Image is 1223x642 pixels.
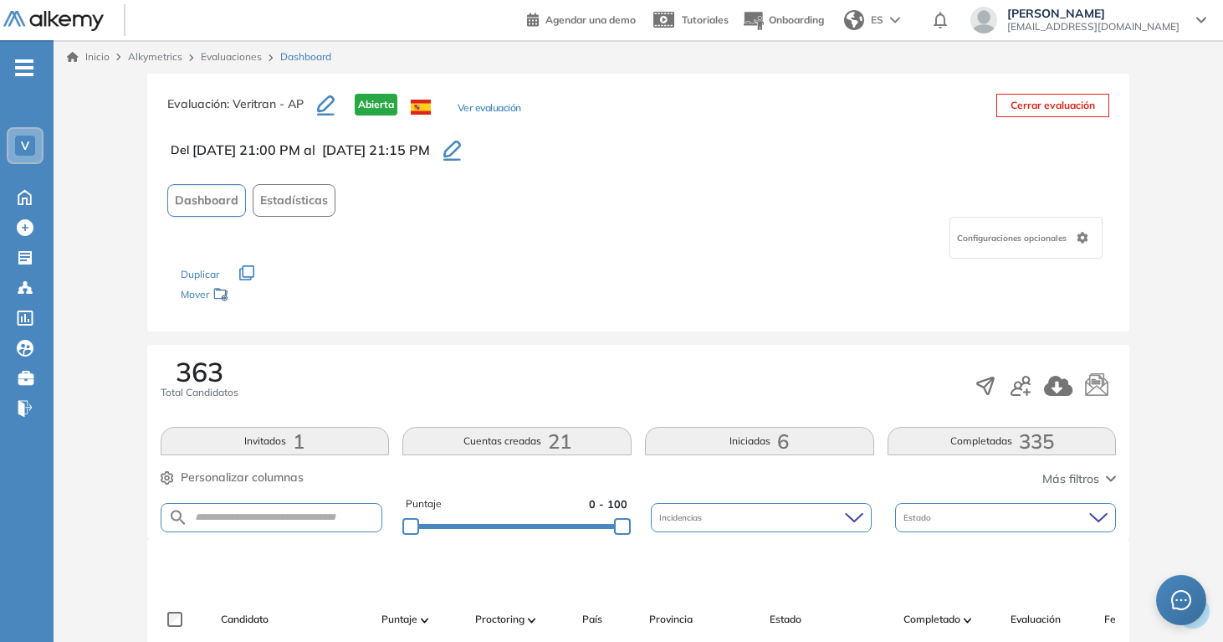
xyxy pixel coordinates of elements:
[181,280,348,311] div: Mover
[890,17,900,23] img: arrow
[161,385,238,400] span: Total Candidatos
[589,496,627,512] span: 0 - 100
[260,192,328,209] span: Estadísticas
[221,612,269,627] span: Candidato
[645,427,874,455] button: Iniciadas6
[527,8,636,28] a: Agendar una demo
[161,427,390,455] button: Invitados1
[421,618,429,623] img: [missing "en.ARROW_ALT" translation]
[1011,612,1061,627] span: Evaluación
[1042,470,1116,488] button: Más filtros
[888,427,1117,455] button: Completadas335
[406,496,442,512] span: Puntaje
[742,3,824,39] button: Onboarding
[1007,20,1180,33] span: [EMAIL_ADDRESS][DOMAIN_NAME]
[458,100,521,118] button: Ver evaluación
[582,612,602,627] span: País
[181,469,304,486] span: Personalizar columnas
[21,139,29,152] span: V
[381,612,417,627] span: Puntaje
[475,612,525,627] span: Proctoring
[402,427,632,455] button: Cuentas creadas21
[175,192,238,209] span: Dashboard
[168,507,188,528] img: SEARCH_ALT
[67,49,110,64] a: Inicio
[770,612,801,627] span: Estado
[769,13,824,26] span: Onboarding
[659,511,705,524] span: Incidencias
[322,140,430,160] span: [DATE] 21:15 PM
[171,141,189,159] span: Del
[355,94,397,116] span: Abierta
[895,503,1116,532] div: Estado
[957,232,1070,244] span: Configuraciones opcionales
[176,358,223,385] span: 363
[528,618,536,623] img: [missing "en.ARROW_ALT" translation]
[844,10,864,30] img: world
[682,13,729,26] span: Tutoriales
[949,217,1103,259] div: Configuraciones opcionales
[167,184,246,217] button: Dashboard
[181,268,219,280] span: Duplicar
[1104,612,1161,627] span: Fecha límite
[1171,590,1191,610] span: message
[1007,7,1180,20] span: [PERSON_NAME]
[651,503,872,532] div: Incidencias
[128,50,182,63] span: Alkymetrics
[253,184,335,217] button: Estadísticas
[280,49,331,64] span: Dashboard
[903,612,960,627] span: Completado
[411,100,431,115] img: ESP
[227,96,304,111] span: : Veritran - AP
[649,612,693,627] span: Provincia
[964,618,972,623] img: [missing "en.ARROW_ALT" translation]
[1042,470,1099,488] span: Más filtros
[903,511,934,524] span: Estado
[545,13,636,26] span: Agendar una demo
[3,11,104,32] img: Logo
[167,94,317,129] h3: Evaluación
[304,140,315,160] span: al
[161,469,304,486] button: Personalizar columnas
[871,13,883,28] span: ES
[15,66,33,69] i: -
[201,50,262,63] a: Evaluaciones
[996,94,1109,117] button: Cerrar evaluación
[192,140,300,160] span: [DATE] 21:00 PM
